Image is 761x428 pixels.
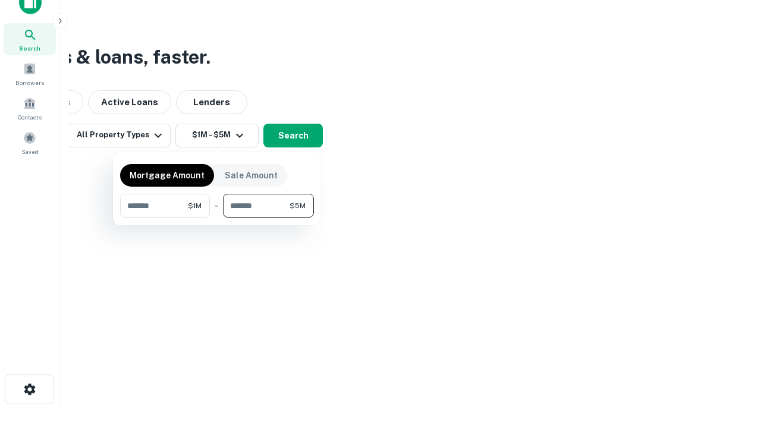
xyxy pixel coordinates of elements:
[225,169,278,182] p: Sale Amount
[290,200,306,211] span: $5M
[130,169,205,182] p: Mortgage Amount
[215,194,218,218] div: -
[702,333,761,390] iframe: Chat Widget
[188,200,202,211] span: $1M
